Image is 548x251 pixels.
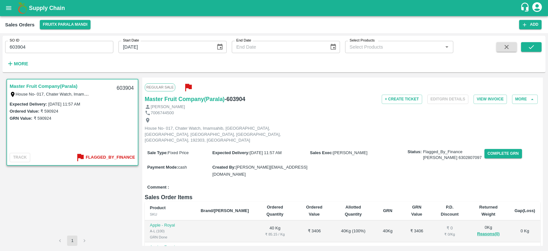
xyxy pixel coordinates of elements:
[214,41,226,53] button: Choose date, selected date is Aug 31, 2025
[147,184,169,191] label: Comment :
[306,205,323,217] b: Ordered Value
[118,41,211,53] input: Start Date
[75,152,135,163] button: Flagged_By_Finance
[212,165,236,170] label: Created By :
[67,236,77,246] button: page 1
[259,231,291,237] div: ₹ 85.15 / Kg
[437,231,463,237] div: ₹ 0 / Kg
[16,2,29,14] img: logo
[5,41,113,53] input: Enter SO ID
[443,43,451,51] button: Open
[379,228,396,234] div: 40 Kg
[29,4,520,13] a: Supply Chain
[150,228,190,234] div: A-L (100)
[512,95,538,104] button: More
[408,149,422,155] label: Status:
[531,1,543,15] div: account of current user
[437,225,463,231] div: ₹ 0
[168,150,189,155] span: Fixed Price
[509,220,540,243] td: 0 Kg
[150,205,166,210] b: Product
[1,1,16,15] button: open drawer
[147,150,168,155] label: Sale Type :
[145,83,175,91] span: Regular Sale
[86,154,135,161] b: Flagged_By_Finance
[5,58,30,69] button: More
[150,211,190,217] div: SKU
[14,61,28,66] strong: More
[10,109,39,114] label: Ordered Value:
[347,43,441,51] input: Select Products
[113,81,137,96] div: 603904
[236,38,251,43] label: End Date
[147,165,178,170] label: Payment Mode :
[520,2,531,14] div: customer-support
[48,102,80,107] label: [DATE] 11:57 AM
[212,165,307,177] span: [PERSON_NAME][EMAIL_ADDRESS][DOMAIN_NAME]
[441,205,459,217] b: P.D. Discount
[10,38,19,43] label: SO ID
[310,150,333,155] label: Sales Exec :
[151,104,185,110] p: [PERSON_NAME]
[16,91,385,97] label: House No- 017, Chater Watch, Imamsahib, [GEOGRAPHIC_DATA], [GEOGRAPHIC_DATA], [GEOGRAPHIC_DATA], ...
[423,149,482,161] span: Flagged_By_Finance
[383,208,392,213] b: GRN
[10,116,32,121] label: GRN Value:
[484,149,522,158] button: Complete GRN
[5,21,35,29] div: Sales Orders
[10,102,47,107] label: Expected Delivery :
[474,95,507,104] button: View Invoice
[123,38,139,43] label: Start Date
[254,220,296,243] td: 40 Kg
[296,220,333,243] td: ₹ 3406
[145,95,225,104] a: Master Fruit Company(Parala)
[178,165,187,170] span: cash
[145,193,540,202] h6: Sales Order Items
[40,109,58,114] label: ₹ 590924
[10,82,77,90] a: Master Fruit Company(Parala)
[232,41,325,53] input: End Date
[151,110,174,116] p: 7006744500
[423,155,482,161] div: [PERSON_NAME] 6302807097
[150,222,190,228] p: Apple - Royal
[201,208,249,213] b: Brand/[PERSON_NAME]
[145,126,289,144] p: House No- 017, Chater Watch, Imamsahib, [GEOGRAPHIC_DATA], [GEOGRAPHIC_DATA], [GEOGRAPHIC_DATA], ...
[350,38,375,43] label: Select Products
[327,41,339,53] button: Choose date
[29,5,65,11] b: Supply Chain
[338,228,369,234] div: 40 Kg ( 100 %)
[250,150,282,155] span: [DATE] 11:57 AM
[479,205,498,217] b: Returned Weight
[225,95,245,104] h6: - 603904
[515,208,535,213] b: Gap(Loss)
[382,95,422,104] button: + Create Ticket
[402,220,432,243] td: ₹ 3406
[212,150,249,155] label: Expected Delivery :
[54,236,91,246] nav: pagination navigation
[345,205,362,217] b: Allotted Quantity
[150,244,190,250] p: Apple - Royal
[266,205,283,217] b: Ordered Quantity
[473,230,504,238] button: Reasons(0)
[473,225,504,238] div: 0 Kg
[34,116,51,121] label: ₹ 590924
[150,234,190,240] div: GRN Done
[411,205,422,217] b: GRN Value
[40,20,91,29] button: Select DC
[519,20,542,29] button: Add
[333,150,368,155] span: [PERSON_NAME]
